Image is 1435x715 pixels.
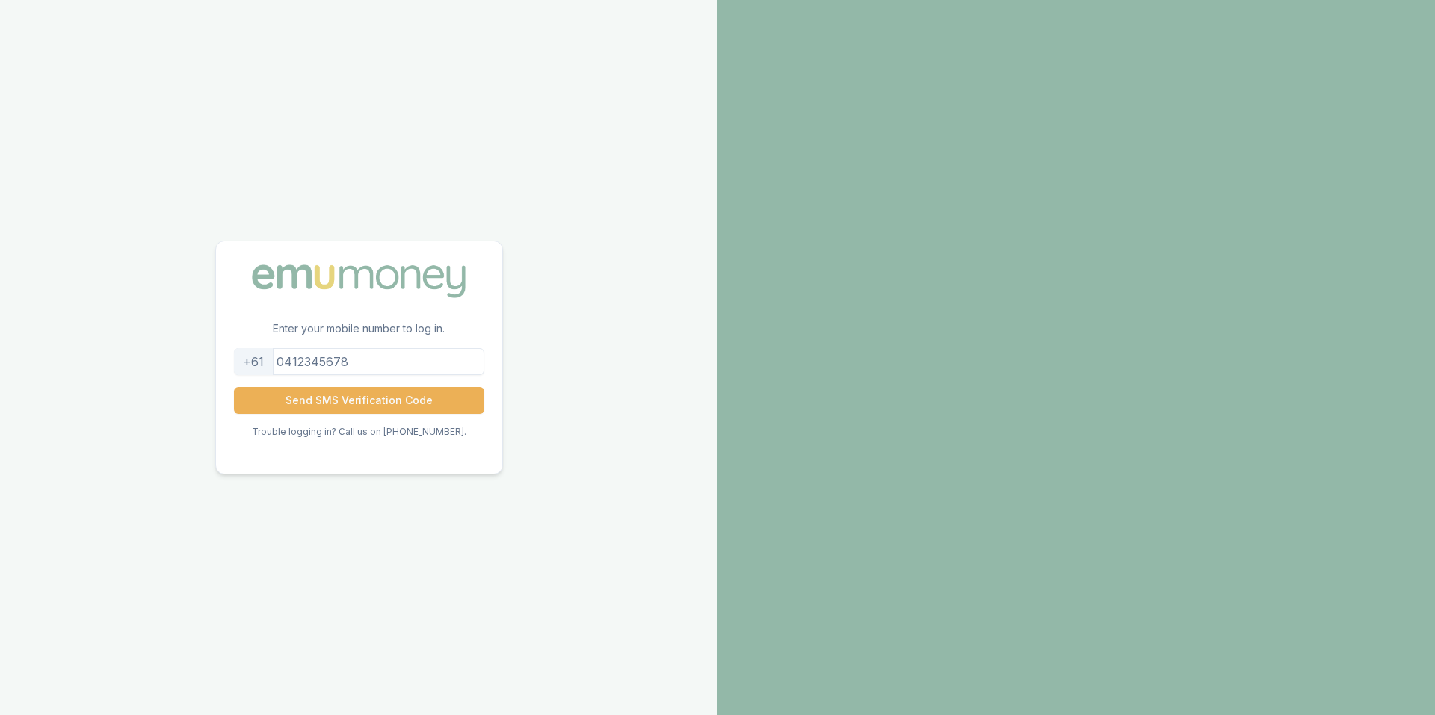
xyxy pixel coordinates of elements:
button: Send SMS Verification Code [234,387,484,414]
input: 0412345678 [234,348,484,375]
div: +61 [234,348,274,375]
p: Enter your mobile number to log in. [216,321,502,348]
p: Trouble logging in? Call us on [PHONE_NUMBER]. [252,426,466,438]
img: Emu Money [247,259,471,303]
